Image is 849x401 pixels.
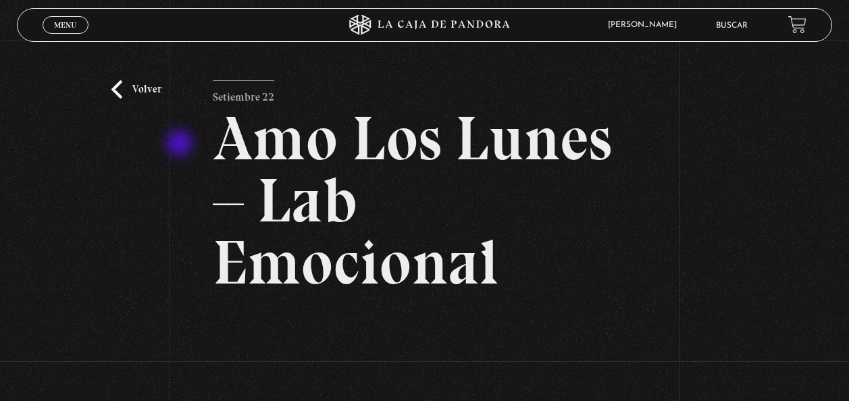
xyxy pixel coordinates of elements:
a: Buscar [716,22,748,30]
a: Volver [111,80,161,99]
span: Cerrar [50,32,82,42]
span: Menu [54,21,76,29]
a: View your shopping cart [788,16,806,34]
h2: Amo Los Lunes – Lab Emocional [213,107,637,294]
p: Setiembre 22 [213,80,274,107]
span: [PERSON_NAME] [601,21,690,29]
